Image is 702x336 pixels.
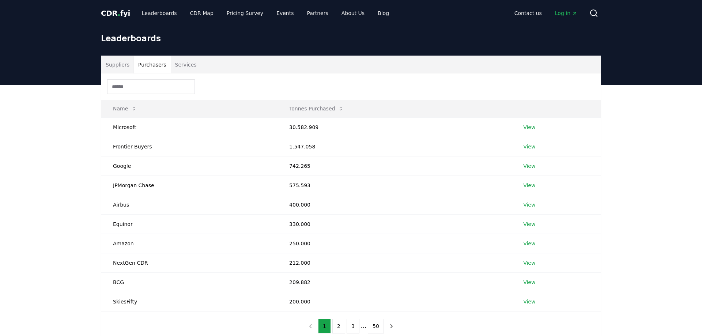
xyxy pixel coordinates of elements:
[509,7,548,20] a: Contact us
[523,143,535,150] a: View
[368,319,384,333] button: 50
[101,8,130,18] a: CDR.fyi
[523,220,535,228] a: View
[184,7,219,20] a: CDR Map
[385,319,398,333] button: next page
[118,9,120,18] span: .
[101,32,601,44] h1: Leaderboards
[278,175,512,195] td: 575.593
[523,279,535,286] a: View
[278,156,512,175] td: 742.265
[101,253,278,272] td: NextGen CDR
[101,9,130,18] span: CDR fyi
[221,7,269,20] a: Pricing Survey
[271,7,299,20] a: Events
[101,292,278,311] td: SkiesFifty
[101,117,278,137] td: Microsoft
[278,117,512,137] td: 30.582.909
[101,272,278,292] td: BCG
[101,195,278,214] td: Airbus
[361,322,366,331] li: ...
[107,101,143,116] button: Name
[523,259,535,267] a: View
[509,7,584,20] nav: Main
[301,7,334,20] a: Partners
[101,234,278,253] td: Amazon
[555,10,578,17] span: Log in
[278,137,512,156] td: 1.547.058
[283,101,350,116] button: Tonnes Purchased
[136,7,183,20] a: Leaderboards
[523,182,535,189] a: View
[336,7,370,20] a: About Us
[372,7,395,20] a: Blog
[101,156,278,175] td: Google
[278,292,512,311] td: 200.000
[523,201,535,208] a: View
[278,214,512,234] td: 330.000
[101,56,134,73] button: Suppliers
[523,124,535,131] a: View
[318,319,331,333] button: 1
[134,56,171,73] button: Purchasers
[101,214,278,234] td: Equinor
[523,240,535,247] a: View
[101,137,278,156] td: Frontier Buyers
[523,298,535,305] a: View
[101,175,278,195] td: JPMorgan Chase
[171,56,201,73] button: Services
[332,319,345,333] button: 2
[347,319,359,333] button: 3
[278,272,512,292] td: 209.882
[136,7,395,20] nav: Main
[278,195,512,214] td: 400.000
[278,234,512,253] td: 250.000
[278,253,512,272] td: 212.000
[523,162,535,170] a: View
[549,7,584,20] a: Log in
